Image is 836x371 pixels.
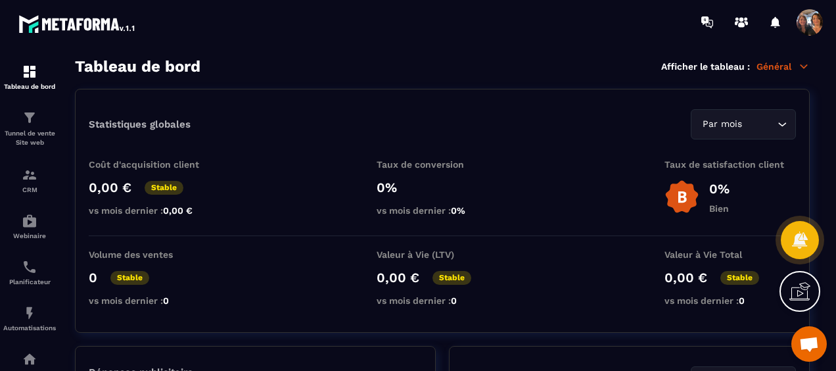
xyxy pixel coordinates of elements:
a: formationformationCRM [3,157,56,203]
p: Statistiques globales [89,118,191,130]
p: vs mois dernier : [89,205,220,216]
p: Automatisations [3,324,56,332]
span: Par mois [699,117,745,132]
p: Planificateur [3,278,56,285]
img: b-badge-o.b3b20ee6.svg [664,180,699,214]
input: Search for option [745,117,774,132]
img: automations [22,351,37,367]
img: formation [22,110,37,126]
a: formationformationTunnel de vente Site web [3,100,56,157]
span: 0 [739,295,745,306]
a: schedulerschedulerPlanificateur [3,249,56,295]
p: 0% [377,180,508,195]
img: logo [18,12,137,36]
img: automations [22,305,37,321]
img: formation [22,167,37,183]
p: Volume des ventes [89,249,220,260]
p: Tunnel de vente Site web [3,129,56,147]
p: Valeur à Vie (LTV) [377,249,508,260]
p: Bien [709,203,730,214]
p: 0,00 € [664,270,707,285]
p: vs mois dernier : [664,295,796,306]
div: Search for option [691,109,796,139]
img: formation [22,64,37,80]
p: Tableau de bord [3,83,56,90]
span: 0% [451,205,465,216]
p: 0 [89,270,97,285]
p: CRM [3,186,56,193]
p: Stable [720,271,759,285]
p: Coût d'acquisition client [89,159,220,170]
p: Valeur à Vie Total [664,249,796,260]
a: formationformationTableau de bord [3,54,56,100]
p: Taux de conversion [377,159,508,170]
p: vs mois dernier : [89,295,220,306]
p: vs mois dernier : [377,295,508,306]
p: Stable [432,271,471,285]
p: 0,00 € [377,270,419,285]
p: Stable [110,271,149,285]
div: Ouvrir le chat [791,326,827,362]
p: Taux de satisfaction client [664,159,796,170]
p: 0,00 € [89,180,131,195]
img: scheduler [22,259,37,275]
p: Webinaire [3,232,56,239]
h3: Tableau de bord [75,57,200,76]
span: 0,00 € [163,205,193,216]
img: automations [22,213,37,229]
p: vs mois dernier : [377,205,508,216]
span: 0 [163,295,169,306]
a: automationsautomationsWebinaire [3,203,56,249]
p: Général [756,61,810,72]
span: 0 [451,295,457,306]
p: 0% [709,181,730,197]
a: automationsautomationsAutomatisations [3,295,56,341]
p: Afficher le tableau : [661,61,750,72]
p: Stable [145,181,183,195]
